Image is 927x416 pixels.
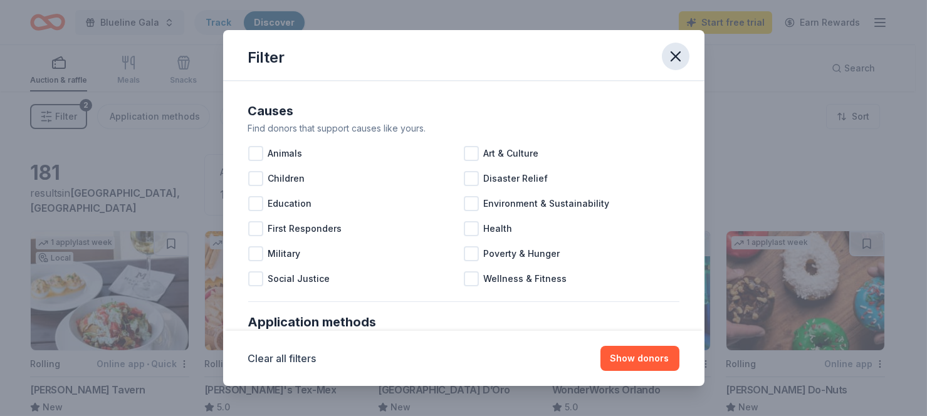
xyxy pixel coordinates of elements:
[484,196,610,211] span: Environment & Sustainability
[248,101,679,121] div: Causes
[248,121,679,136] div: Find donors that support causes like yours.
[268,171,305,186] span: Children
[268,271,330,286] span: Social Justice
[484,171,548,186] span: Disaster Relief
[484,271,567,286] span: Wellness & Fitness
[268,221,342,236] span: First Responders
[268,146,303,161] span: Animals
[268,246,301,261] span: Military
[248,48,285,68] div: Filter
[484,246,560,261] span: Poverty & Hunger
[248,312,679,332] div: Application methods
[268,196,312,211] span: Education
[484,146,539,161] span: Art & Culture
[484,221,513,236] span: Health
[248,351,317,366] button: Clear all filters
[600,346,679,371] button: Show donors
